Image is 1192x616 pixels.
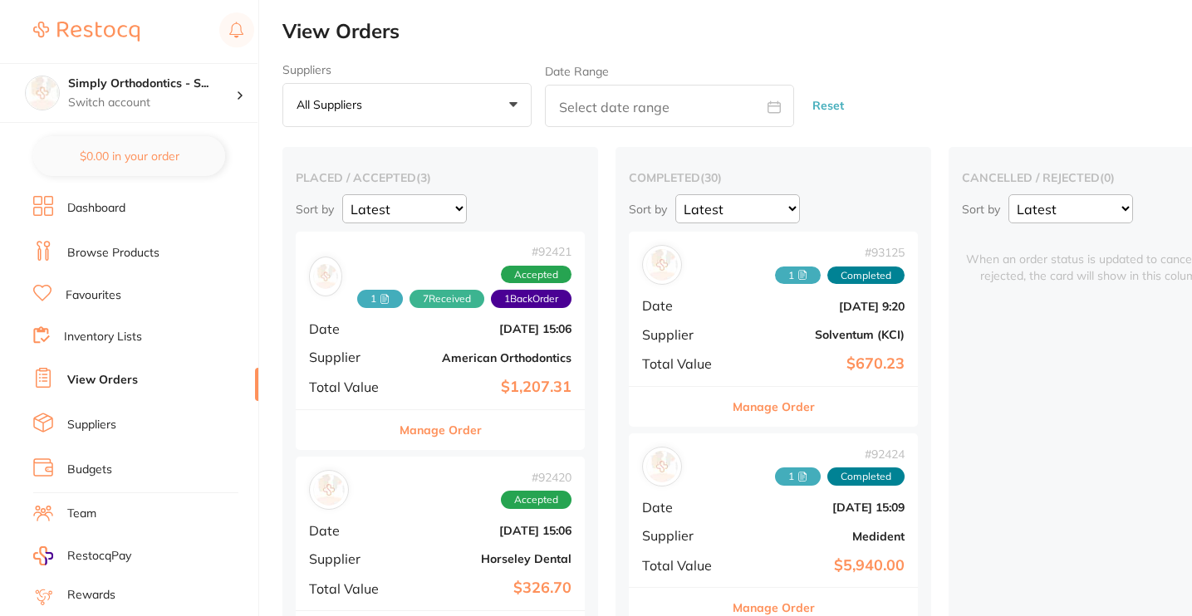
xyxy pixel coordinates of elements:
[775,447,905,461] span: # 92424
[296,202,334,217] p: Sort by
[807,84,849,128] button: Reset
[738,557,905,574] b: $5,940.00
[405,524,571,537] b: [DATE] 15:06
[33,546,131,565] a: RestocqPay
[629,202,667,217] p: Sort by
[501,471,571,484] span: # 92420
[545,85,794,127] input: Select date range
[629,170,918,185] h2: completed ( 30 )
[309,350,392,364] span: Supplier
[33,546,53,565] img: RestocqPay
[400,410,482,450] button: Manage Order
[67,417,116,433] a: Suppliers
[642,558,725,573] span: Total Value
[67,372,138,389] a: View Orders
[66,287,121,304] a: Favourites
[738,328,905,341] b: Solventum (KCI)
[309,379,392,394] span: Total Value
[357,290,403,308] span: Received
[775,266,821,285] span: Received
[545,65,609,78] label: Date Range
[33,12,140,51] a: Restocq Logo
[33,22,140,42] img: Restocq Logo
[26,76,59,110] img: Simply Orthodontics - Sunbury
[642,356,725,371] span: Total Value
[405,579,571,597] b: $326.70
[313,264,338,289] img: American Orthodontics
[68,95,236,111] p: Switch account
[309,523,392,538] span: Date
[642,528,725,543] span: Supplier
[738,501,905,514] b: [DATE] 15:09
[33,136,225,176] button: $0.00 in your order
[646,451,678,482] img: Medident
[405,322,571,335] b: [DATE] 15:06
[67,245,159,262] a: Browse Products
[313,474,345,506] img: Horseley Dental
[646,249,678,281] img: Solventum (KCI)
[642,500,725,515] span: Date
[297,97,369,112] p: All suppliers
[282,20,1192,43] h2: View Orders
[733,387,815,427] button: Manage Order
[309,321,392,336] span: Date
[738,530,905,543] b: Medident
[282,63,532,76] label: Suppliers
[775,246,905,259] span: # 93125
[410,290,484,308] span: Received
[282,83,532,128] button: All suppliers
[738,300,905,313] b: [DATE] 9:20
[962,202,1000,217] p: Sort by
[67,548,131,565] span: RestocqPay
[491,290,571,308] span: Back orders
[775,467,821,486] span: Received
[68,76,236,92] h4: Simply Orthodontics - Sunbury
[64,329,142,345] a: Inventory Lists
[67,587,115,604] a: Rewards
[296,170,585,185] h2: placed / accepted ( 3 )
[342,245,571,258] span: # 92421
[501,266,571,284] span: Accepted
[827,467,905,486] span: Completed
[309,551,392,566] span: Supplier
[642,327,725,342] span: Supplier
[738,355,905,373] b: $670.23
[405,552,571,565] b: Horseley Dental
[67,200,125,217] a: Dashboard
[405,351,571,364] b: American Orthodontics
[642,298,725,313] span: Date
[405,379,571,396] b: $1,207.31
[296,232,585,449] div: American Orthodontics#924211 7Received1BackOrderAcceptedDate[DATE] 15:06SupplierAmerican Orthodon...
[67,506,96,522] a: Team
[827,266,905,285] span: Completed
[501,491,571,509] span: Accepted
[67,462,112,478] a: Budgets
[309,581,392,596] span: Total Value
